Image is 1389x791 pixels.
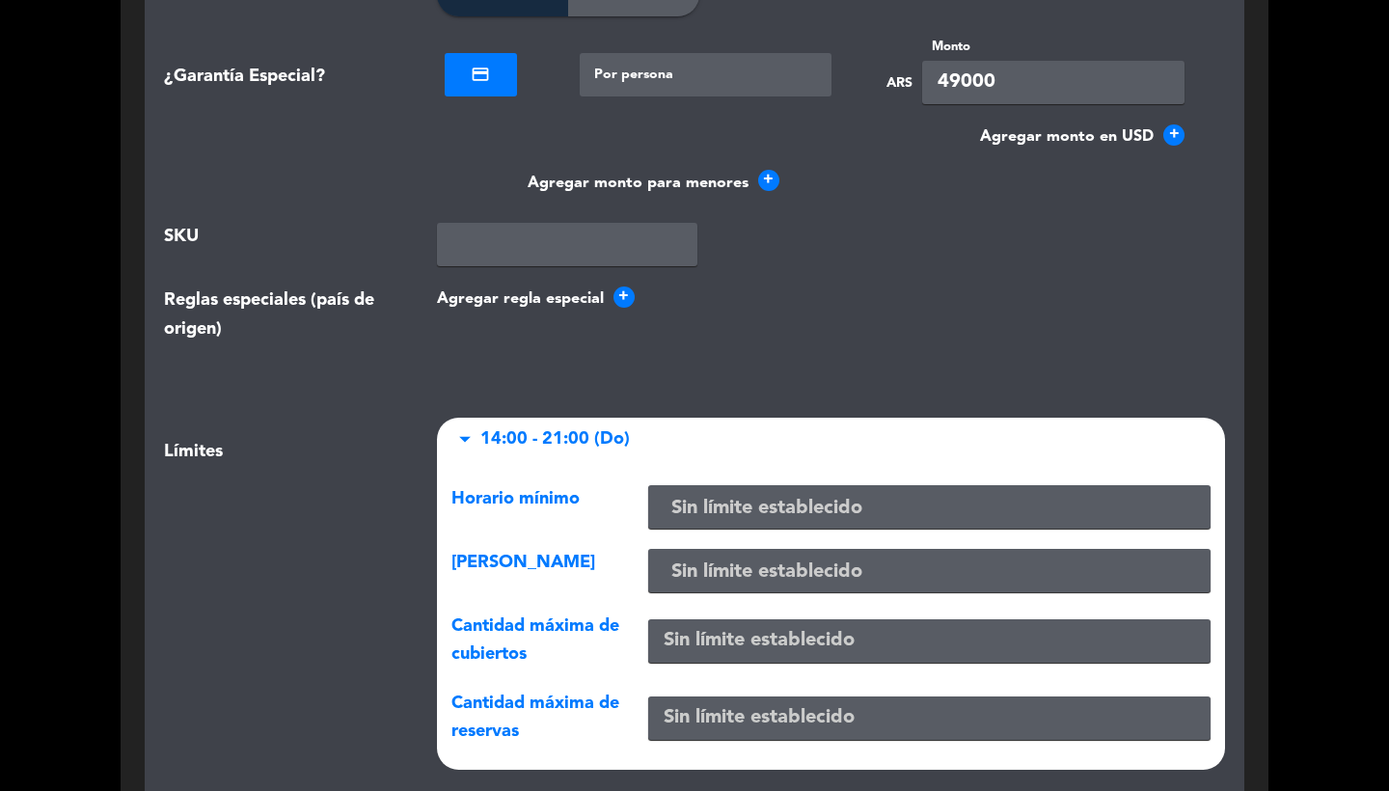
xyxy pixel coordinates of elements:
div: ARS [886,72,912,95]
span: Límites [164,438,223,780]
button: Agregar monto para menores+ [528,170,779,196]
span: Cantidad máxima de reservas [451,695,619,740]
span: + [613,286,635,308]
span: SKU [164,223,199,253]
button: Agregar regla especial+ [437,286,1226,312]
input: Sin límite establecido [648,619,1211,663]
button: Agregar monto en USD+ [980,124,1185,150]
span: ¿Garantía Especial? [164,63,325,91]
span: + [1163,124,1185,146]
span: Reglas especiales (país de origen) [164,286,408,343]
span: + [758,170,779,191]
span: Cantidad máxima de cubiertos [451,617,619,663]
span: Horario mínimo [451,490,580,507]
span: arrow_drop_down [451,425,478,452]
span: [PERSON_NAME] [451,554,595,571]
input: Sin límite establecido [648,696,1211,740]
span: 14:00 - 21:00 (Do) [480,425,630,453]
label: Monto [922,37,1185,57]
